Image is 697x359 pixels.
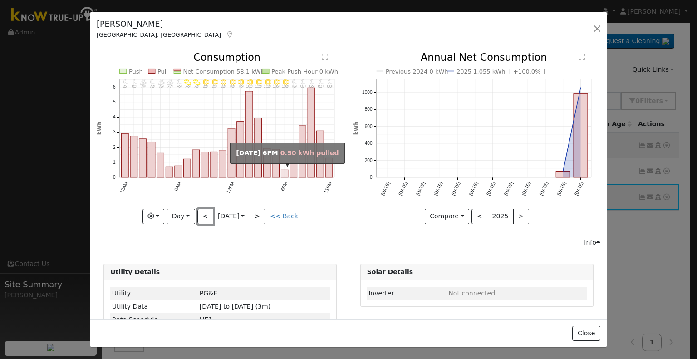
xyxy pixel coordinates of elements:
[471,209,487,224] button: <
[157,85,166,89] p: 78°
[579,86,582,90] circle: onclick=""
[299,85,308,89] p: 95°
[272,85,281,89] p: 103°
[130,136,137,177] rect: onclick=""
[369,175,372,180] text: 0
[450,181,461,197] text: [DATE]
[328,79,333,85] i: 11PM - Clear
[272,150,280,178] rect: onclick=""
[538,181,549,197] text: [DATE]
[237,122,244,177] rect: onclick=""
[148,85,157,89] p: 78°
[201,85,211,89] p: 82°
[113,175,116,180] text: 0
[183,68,265,75] text: Net Consumption 58.1 kWh
[264,85,273,89] p: 102°
[113,115,116,120] text: 4
[122,134,129,178] rect: onclick=""
[281,170,289,178] rect: onclick=""
[574,94,588,177] rect: onclick=""
[364,158,372,163] text: 200
[157,68,168,75] text: Pull
[290,85,299,89] p: 98°
[130,85,139,89] p: 80°
[175,85,184,89] p: 76°
[157,153,164,177] rect: onclick=""
[237,85,246,89] p: 96°
[280,181,289,192] text: 6PM
[213,209,250,224] button: [DATE]
[367,287,447,300] td: Inverter
[97,18,234,30] h5: [PERSON_NAME]
[139,85,148,89] p: 79°
[192,150,200,178] rect: onclick=""
[271,68,338,75] text: Peak Push Hour 0 kWh
[110,287,198,300] td: Utility
[415,181,426,197] text: [DATE]
[486,181,496,197] text: [DATE]
[556,172,570,177] rect: onclick=""
[129,68,143,75] text: Push
[561,170,565,173] circle: onclick=""
[167,79,174,85] i: 5AM - PartlyCloudy
[200,290,217,297] span: ID: 17224471, authorized: 08/26/25
[487,209,514,224] button: 2025
[246,85,255,89] p: 100°
[448,290,495,297] span: ID: null, authorized: None
[270,212,298,220] a: << Back
[367,268,413,275] strong: Solar Details
[230,79,235,85] i: 12PM - Clear
[166,85,175,89] p: 77°
[247,79,253,85] i: 2PM - Clear
[193,79,201,85] i: 8AM - PartlyCloudy
[326,85,335,89] p: 80°
[456,68,545,75] text: 2025 1,055 kWh [ +100.0% ]
[246,91,253,177] rect: onclick=""
[148,142,155,177] rect: onclick=""
[317,131,324,178] rect: onclick=""
[113,160,116,165] text: 1
[140,79,147,85] i: 2AM - PartlyCloudy
[256,79,262,85] i: 3PM - Clear
[200,316,212,323] span: S
[274,79,280,85] i: 5PM - Clear
[265,79,270,85] i: 4PM - Clear
[264,149,271,178] rect: onclick=""
[110,300,198,313] td: Utility Data
[317,85,326,89] p: 83°
[290,155,297,178] rect: onclick=""
[175,166,182,178] rect: onclick=""
[280,149,339,157] span: 0.50 kWh pulled
[197,209,213,224] button: <
[364,124,372,129] text: 600
[166,167,173,178] rect: onclick=""
[574,181,584,197] text: [DATE]
[308,85,317,89] p: 86°
[119,181,128,194] text: 12AM
[319,79,324,85] i: 10PM - Clear
[292,79,297,85] i: 7PM - Clear
[323,181,333,194] text: 11PM
[177,79,182,85] i: 6AM - MostlyClear
[113,130,116,135] text: 3
[212,79,217,85] i: 10AM - Clear
[364,141,372,146] text: 400
[200,303,270,310] span: [DATE] to [DATE] (3m)
[133,79,137,85] i: 1AM - MostlyClear
[113,145,116,150] text: 2
[110,313,198,326] td: Rate Schedule
[364,107,372,112] text: 800
[398,181,408,197] text: [DATE]
[226,181,235,194] text: 12PM
[425,209,470,224] button: Compare
[310,79,314,85] i: 9PM - Clear
[219,150,226,177] rect: onclick=""
[184,159,191,178] rect: onclick=""
[236,149,278,157] strong: [DATE] 6PM
[110,268,160,275] strong: Utility Details
[173,181,182,192] text: 6AM
[380,181,391,197] text: [DATE]
[219,85,228,89] p: 88°
[203,79,208,85] i: 9AM - Clear
[353,122,359,135] text: kWh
